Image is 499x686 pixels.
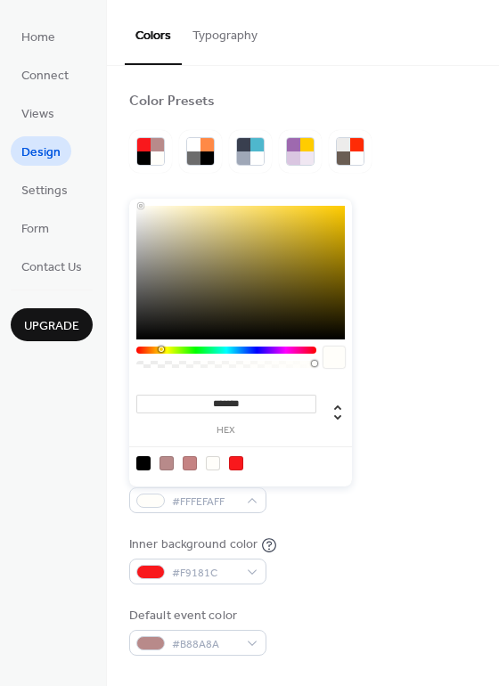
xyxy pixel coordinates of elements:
[21,220,49,239] span: Form
[11,98,65,127] a: Views
[21,143,61,162] span: Design
[11,213,60,242] a: Form
[136,456,151,470] div: rgb(0, 0, 0)
[21,258,82,277] span: Contact Us
[11,60,79,89] a: Connect
[160,456,174,470] div: rgb(184, 138, 138)
[11,136,71,166] a: Design
[24,317,79,336] span: Upgrade
[11,251,93,281] a: Contact Us
[229,456,243,470] div: rgb(249, 24, 28)
[206,456,220,470] div: rgb(255, 254, 250)
[172,493,238,511] span: #FFFEFAFF
[183,456,197,470] div: rgb(197, 131, 131)
[21,29,55,47] span: Home
[136,426,316,436] label: hex
[21,105,54,124] span: Views
[172,564,238,583] span: #F9181C
[21,67,69,86] span: Connect
[172,635,238,654] span: #B88A8A
[129,93,215,111] div: Color Presets
[11,308,93,341] button: Upgrade
[21,182,68,200] span: Settings
[129,535,258,554] div: Inner background color
[129,607,263,625] div: Default event color
[11,21,66,51] a: Home
[11,175,78,204] a: Settings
